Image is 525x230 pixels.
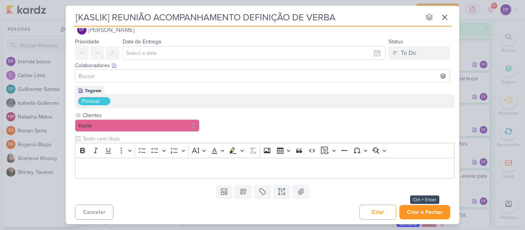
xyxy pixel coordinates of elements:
[82,111,199,119] label: Clientes
[75,158,455,179] div: Editor editing area: main
[88,25,135,35] span: [PERSON_NAME]
[81,135,455,143] input: Texto sem título
[85,87,101,94] div: Tagawa
[123,46,385,60] input: Select a date
[75,38,99,45] label: Prioridade
[75,205,113,220] button: Cancelar
[75,143,455,158] div: Editor toolbar
[401,48,416,58] div: To Do
[123,38,161,45] label: Data de Entrega
[77,71,448,81] input: Buscar
[75,119,199,132] button: Kaslik
[75,61,450,69] div: Colaboradores
[389,46,450,60] button: To Do
[399,205,450,219] button: Criar e Fechar
[77,25,86,35] div: Diego Freitas
[389,38,403,45] label: Status
[79,28,85,32] p: DF
[82,97,100,105] div: Pontual
[75,23,450,37] button: DF [PERSON_NAME]
[410,195,439,204] div: Ctrl + Enter
[73,10,421,24] input: Kard Sem Título
[359,205,396,220] button: Criar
